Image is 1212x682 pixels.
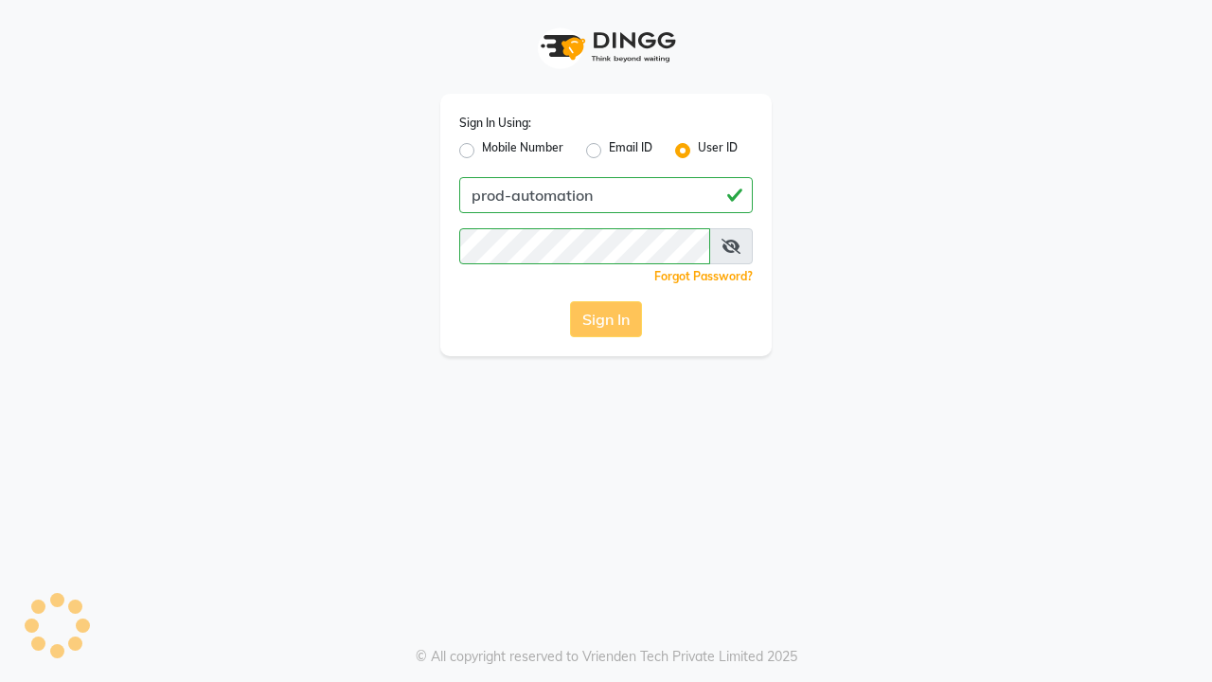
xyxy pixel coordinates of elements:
[459,115,531,132] label: Sign In Using:
[698,139,738,162] label: User ID
[530,19,682,75] img: logo1.svg
[482,139,563,162] label: Mobile Number
[459,228,710,264] input: Username
[654,269,753,283] a: Forgot Password?
[609,139,652,162] label: Email ID
[459,177,753,213] input: Username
